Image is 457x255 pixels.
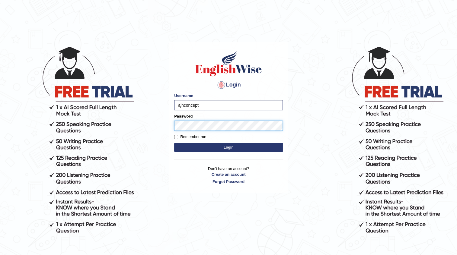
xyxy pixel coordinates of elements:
img: Logo of English Wise sign in for intelligent practice with AI [194,50,263,77]
input: Remember me [174,135,178,139]
label: Remember me [174,134,206,140]
label: Username [174,93,193,99]
p: Don't have an account? [174,166,283,184]
h4: Login [174,80,283,90]
a: Create an account [174,172,283,177]
a: Forgot Password [174,179,283,184]
button: Login [174,143,283,152]
label: Password [174,113,193,119]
